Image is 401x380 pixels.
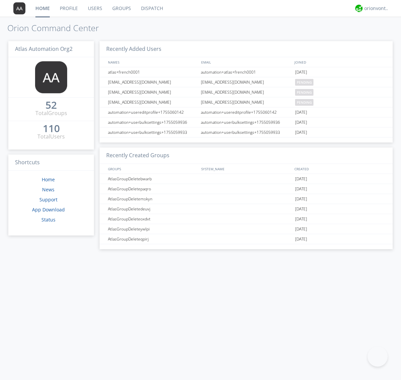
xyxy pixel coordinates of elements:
a: automation+userbulksettings+1755059933automation+userbulksettings+1755059933[DATE] [100,127,393,137]
img: 29d36aed6fa347d5a1537e7736e6aa13 [355,5,363,12]
div: automation+usereditprofile+1755060142 [199,107,293,117]
a: [EMAIL_ADDRESS][DOMAIN_NAME][EMAIL_ADDRESS][DOMAIN_NAME]pending [100,77,393,87]
a: Home [42,176,55,183]
span: [DATE] [295,107,307,117]
div: AtlasGroupDeleteqpirj [106,234,199,244]
a: App Download [32,206,65,213]
span: [DATE] [295,117,307,127]
div: AtlasGroupDeleteywlpi [106,224,199,234]
a: News [42,186,54,193]
div: automation+userbulksettings+1755059936 [199,117,293,127]
span: [DATE] [295,184,307,194]
a: [EMAIL_ADDRESS][DOMAIN_NAME][EMAIL_ADDRESS][DOMAIN_NAME]pending [100,97,393,107]
span: pending [295,99,313,106]
div: atlas+french0001 [106,67,199,77]
div: automation+userbulksettings+1755059936 [106,117,199,127]
div: JOINED [293,57,386,67]
h3: Recently Created Groups [100,148,393,164]
div: 52 [45,102,57,108]
div: [EMAIL_ADDRESS][DOMAIN_NAME] [106,97,199,107]
a: 110 [43,125,60,133]
div: automation+usereditprofile+1755060142 [106,107,199,117]
span: pending [295,89,313,96]
span: [DATE] [295,127,307,137]
div: AtlasGroupDeleteoxdvt [106,214,199,224]
div: GROUPS [106,164,198,174]
a: Status [41,216,55,223]
span: [DATE] [295,194,307,204]
span: [DATE] [295,214,307,224]
div: [EMAIL_ADDRESS][DOMAIN_NAME] [106,87,199,97]
a: AtlasGroupDeletepaqro[DATE] [100,184,393,194]
div: orionvontas+atlas+automation+org2 [364,5,389,12]
a: AtlasGroupDeleteqpirj[DATE] [100,234,393,244]
a: automation+userbulksettings+1755059936automation+userbulksettings+1755059936[DATE] [100,117,393,127]
a: [EMAIL_ADDRESS][DOMAIN_NAME][EMAIL_ADDRESS][DOMAIN_NAME]pending [100,87,393,97]
div: AtlasGroupDeletedeuvj [106,204,199,214]
a: automation+usereditprofile+1755060142automation+usereditprofile+1755060142[DATE] [100,107,393,117]
div: automation+userbulksettings+1755059933 [199,127,293,137]
h3: Shortcuts [8,155,94,171]
div: NAMES [106,57,198,67]
a: 52 [45,102,57,109]
a: AtlasGroupDeletebwarb[DATE] [100,174,393,184]
div: automation+userbulksettings+1755059933 [106,127,199,137]
div: [EMAIL_ADDRESS][DOMAIN_NAME] [199,97,293,107]
span: [DATE] [295,224,307,234]
img: 373638.png [13,2,25,14]
a: AtlasGroupDeleteoxdvt[DATE] [100,214,393,224]
span: [DATE] [295,234,307,244]
div: automation+atlas+french0001 [199,67,293,77]
div: [EMAIL_ADDRESS][DOMAIN_NAME] [106,77,199,87]
span: [DATE] [295,174,307,184]
img: 373638.png [35,61,67,93]
div: AtlasGroupDeletepaqro [106,184,199,194]
h3: Recently Added Users [100,41,393,58]
div: Total Groups [35,109,67,117]
a: AtlasGroupDeletedeuvj[DATE] [100,204,393,214]
a: AtlasGroupDeletemskyn[DATE] [100,194,393,204]
div: AtlasGroupDeletebwarb [106,174,199,184]
div: Total Users [37,133,65,140]
span: Atlas Automation Org2 [15,45,73,53]
div: [EMAIL_ADDRESS][DOMAIN_NAME] [199,87,293,97]
a: Support [39,196,57,203]
a: AtlasGroupDeleteywlpi[DATE] [100,224,393,234]
div: [EMAIL_ADDRESS][DOMAIN_NAME] [199,77,293,87]
div: AtlasGroupDeletemskyn [106,194,199,204]
div: 110 [43,125,60,132]
div: SYSTEM_NAME [199,164,293,174]
div: EMAIL [199,57,293,67]
iframe: Toggle Customer Support [368,347,388,367]
div: CREATED [293,164,386,174]
span: pending [295,79,313,86]
span: [DATE] [295,67,307,77]
span: [DATE] [295,204,307,214]
a: atlas+french0001automation+atlas+french0001[DATE] [100,67,393,77]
